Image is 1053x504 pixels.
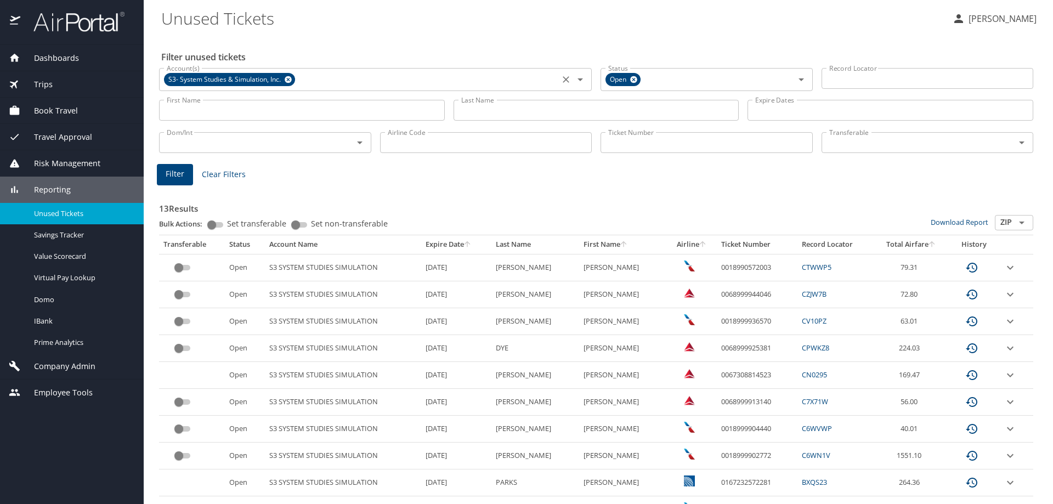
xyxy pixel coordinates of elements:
[421,469,491,496] td: [DATE]
[421,443,491,469] td: [DATE]
[579,235,667,254] th: First Name
[684,422,695,433] img: American Airlines
[579,362,667,389] td: [PERSON_NAME]
[265,362,421,389] td: S3 SYSTEM STUDIES SIMULATION
[579,281,667,308] td: [PERSON_NAME]
[34,273,131,283] span: Virtual Pay Lookup
[797,235,874,254] th: Record Locator
[874,254,949,281] td: 79.31
[802,289,826,299] a: CZJW7B
[20,387,93,399] span: Employee Tools
[34,316,131,326] span: IBank
[684,261,695,271] img: American Airlines
[34,230,131,240] span: Savings Tracker
[717,362,797,389] td: 0067308814523
[931,217,988,227] a: Download Report
[1004,342,1017,355] button: expand row
[874,235,949,254] th: Total Airfare
[684,475,695,486] img: United Airlines
[163,240,220,250] div: Transferable
[802,343,829,353] a: CPWKZ8
[874,362,949,389] td: 169.47
[802,423,832,433] a: C6WVWP
[802,316,826,326] a: CV10PZ
[874,416,949,443] td: 40.01
[421,254,491,281] td: [DATE]
[802,450,830,460] a: C6WN1V
[1004,476,1017,489] button: expand row
[21,11,124,32] img: airportal-logo.png
[579,308,667,335] td: [PERSON_NAME]
[717,335,797,362] td: 0068999925381
[1004,422,1017,435] button: expand row
[421,416,491,443] td: [DATE]
[717,416,797,443] td: 0018999904440
[1004,288,1017,301] button: expand row
[605,74,633,86] span: Open
[265,235,421,254] th: Account Name
[225,281,265,308] td: Open
[605,73,641,86] div: Open
[684,314,695,325] img: American Airlines
[265,281,421,308] td: S3 SYSTEM STUDIES SIMULATION
[717,281,797,308] td: 0068999944046
[265,416,421,443] td: S3 SYSTEM STUDIES SIMULATION
[1004,449,1017,462] button: expand row
[579,335,667,362] td: [PERSON_NAME]
[874,469,949,496] td: 264.36
[558,72,574,87] button: Clear
[717,254,797,281] td: 0018990572003
[802,477,827,487] a: BXQS23
[421,308,491,335] td: [DATE]
[265,389,421,416] td: S3 SYSTEM STUDIES SIMULATION
[161,48,1035,66] h2: Filter unused tickets
[874,281,949,308] td: 72.80
[225,308,265,335] td: Open
[20,52,79,64] span: Dashboards
[620,241,628,248] button: sort
[802,262,831,272] a: CTWWP5
[949,235,999,254] th: History
[1004,395,1017,409] button: expand row
[10,11,21,32] img: icon-airportal.png
[491,335,579,362] td: DYE
[491,254,579,281] td: [PERSON_NAME]
[579,389,667,416] td: [PERSON_NAME]
[717,308,797,335] td: 0018999936570
[684,395,695,406] img: Delta Airlines
[1004,369,1017,382] button: expand row
[34,295,131,305] span: Domo
[225,469,265,496] td: Open
[929,241,936,248] button: sort
[491,362,579,389] td: [PERSON_NAME]
[717,235,797,254] th: Ticket Number
[794,72,809,87] button: Open
[802,370,827,380] a: CN0295
[491,281,579,308] td: [PERSON_NAME]
[421,362,491,389] td: [DATE]
[717,443,797,469] td: 0018999902772
[157,164,193,185] button: Filter
[421,335,491,362] td: [DATE]
[20,131,92,143] span: Travel Approval
[161,1,943,35] h1: Unused Tickets
[717,469,797,496] td: 0167232572281
[311,220,388,228] span: Set non-transferable
[874,443,949,469] td: 1551.10
[965,12,1037,25] p: [PERSON_NAME]
[491,443,579,469] td: [PERSON_NAME]
[20,184,71,196] span: Reporting
[265,443,421,469] td: S3 SYSTEM STUDIES SIMULATION
[684,449,695,460] img: American Airlines
[491,235,579,254] th: Last Name
[227,220,286,228] span: Set transferable
[802,397,828,406] a: C7X71W
[197,165,250,185] button: Clear Filters
[684,368,695,379] img: Delta Airlines
[225,416,265,443] td: Open
[684,287,695,298] img: Delta Airlines
[874,389,949,416] td: 56.00
[164,74,287,86] span: S3- System Studies & Simulation, Inc.
[491,469,579,496] td: PARKS
[579,416,667,443] td: [PERSON_NAME]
